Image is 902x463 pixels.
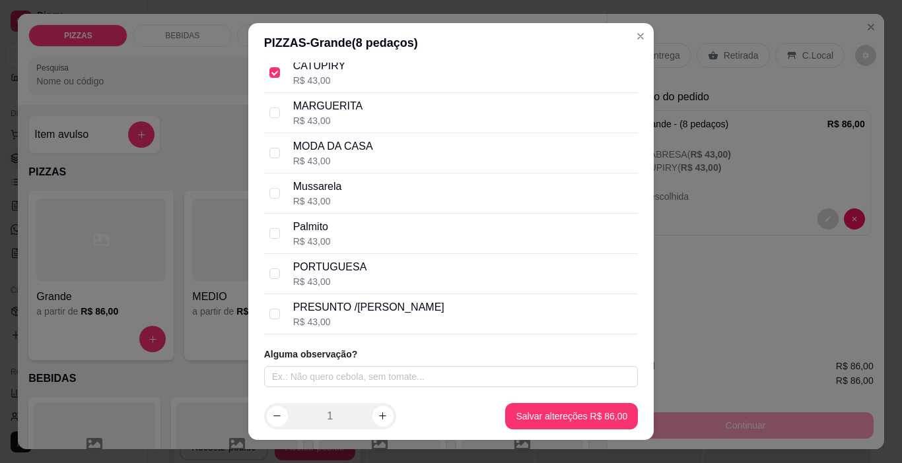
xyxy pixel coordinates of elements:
[264,366,639,387] input: Ex.: Não quero cebola, sem tomate...
[293,58,345,74] p: CATUPIRY
[293,315,444,328] div: R$ 43,00
[293,219,331,235] p: Palmito
[293,74,345,87] div: R$ 43,00
[293,139,373,154] p: MODA DA CASA
[630,26,651,47] button: Close
[293,235,331,248] div: R$ 43,00
[293,275,367,288] div: R$ 43,00
[293,179,342,195] p: Mussarela
[293,259,367,275] p: PORTUGUESA
[267,406,288,427] button: decrease-product-quantity
[293,299,444,315] p: PRESUNTO /[PERSON_NAME]
[293,195,342,208] div: R$ 43,00
[327,408,333,424] p: 1
[505,403,638,429] button: Salvar altereções R$ 86,00
[264,348,639,361] article: Alguma observação?
[293,154,373,168] div: R$ 43,00
[372,406,394,427] button: increase-product-quantity
[264,34,639,52] div: PIZZAS - Grande ( 8 pedaços)
[293,98,363,114] p: MARGUERITA
[293,114,363,127] div: R$ 43,00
